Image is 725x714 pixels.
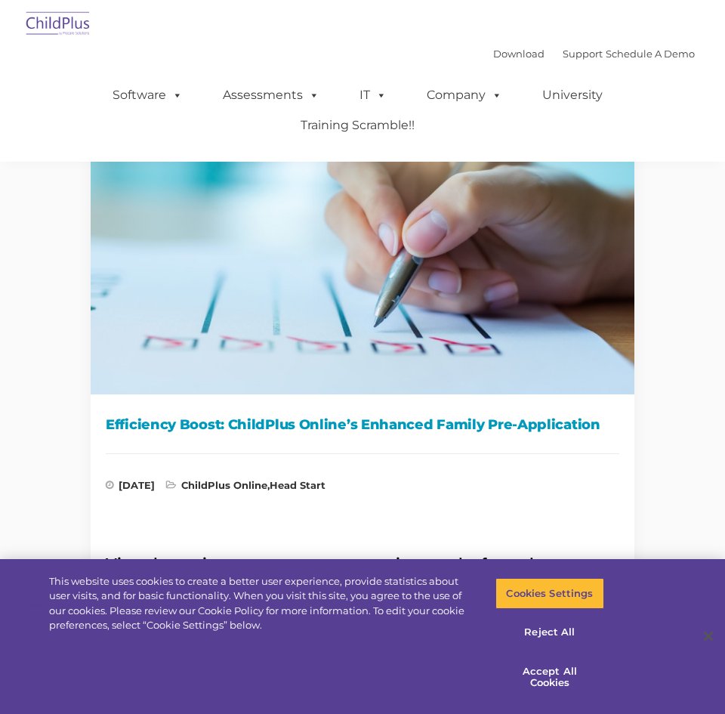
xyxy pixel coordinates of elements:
[208,80,335,110] a: Assessments
[606,48,695,60] a: Schedule A Demo
[49,574,474,633] div: This website uses cookies to create a better user experience, provide statistics about user visit...
[270,479,325,491] a: Head Start
[106,481,155,496] span: [DATE]
[493,48,545,60] a: Download
[563,48,603,60] a: Support
[166,481,325,496] span: ,
[106,413,619,436] h1: Efficiency Boost: ChildPlus Online’s Enhanced Family Pre-Application
[495,578,604,610] button: Cookies Settings
[79,76,646,394] img: Efficiency Boost: ChildPlus Online's Enhanced Family Pre-Application Process - Streamlining Appli...
[412,80,517,110] a: Company
[181,479,267,491] a: ChildPlus Online
[495,656,604,699] button: Accept All Cookies
[106,551,619,683] h2: Virtual meetings, no contact transactions and a few other modernized tasks saw a rise in populari...
[23,7,94,42] img: ChildPlus by Procare Solutions
[527,80,618,110] a: University
[692,620,725,653] button: Close
[493,48,695,60] font: |
[495,617,604,648] button: Reject All
[285,110,430,141] a: Training Scramble!!
[344,80,402,110] a: IT
[97,80,198,110] a: Software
